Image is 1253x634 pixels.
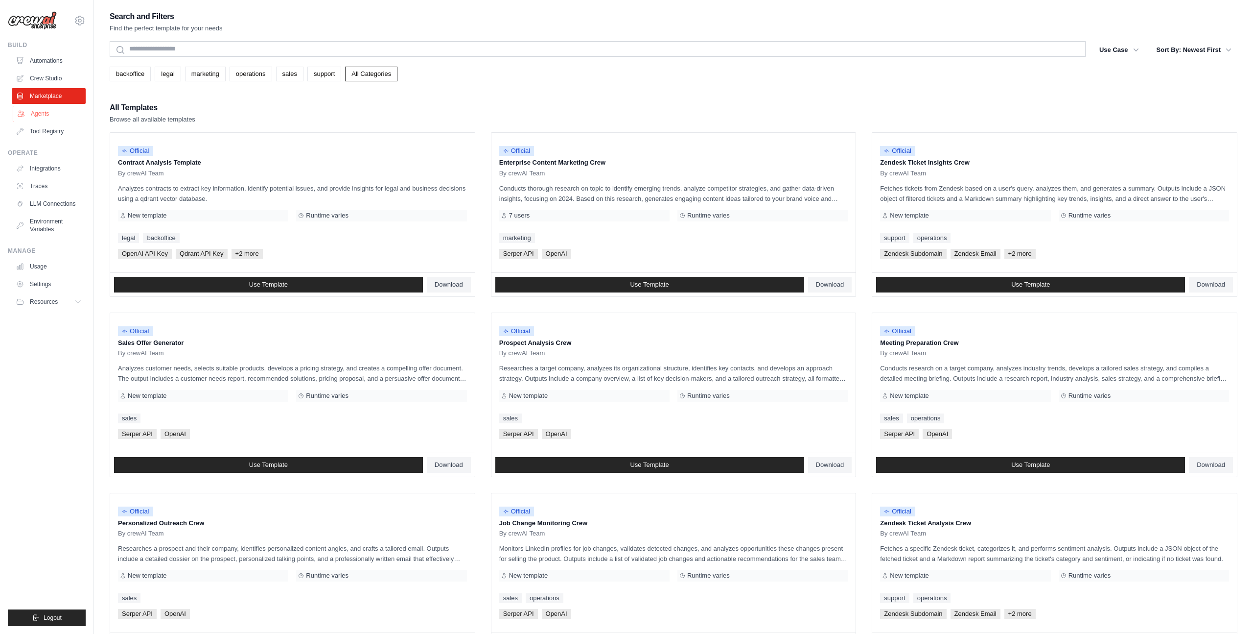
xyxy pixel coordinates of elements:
a: Agents [13,106,87,122]
span: Serper API [118,609,157,619]
a: marketing [185,67,226,81]
span: Official [118,146,153,156]
a: sales [499,414,522,423]
span: Runtime varies [306,212,348,219]
span: +2 more [1004,609,1036,619]
a: Settings [12,276,86,292]
a: operations [526,593,563,603]
p: Researches a prospect and their company, identifies personalized content angles, and crafts a tai... [118,543,467,564]
p: Contract Analysis Template [118,158,467,168]
p: Find the perfect template for your needs [110,24,223,33]
span: Serper API [499,249,538,259]
p: Prospect Analysis Crew [499,338,848,348]
a: operations [913,233,951,243]
button: Resources [12,294,86,310]
a: Use Template [114,277,423,293]
p: Monitors LinkedIn profiles for job changes, validates detected changes, and analyzes opportunitie... [499,543,848,564]
a: Usage [12,259,86,274]
span: Zendesk Email [951,249,1000,259]
p: Zendesk Ticket Analysis Crew [880,518,1229,528]
span: Runtime varies [1068,572,1111,580]
a: LLM Connections [12,196,86,212]
a: Use Template [876,277,1185,293]
a: Marketplace [12,88,86,104]
span: Official [880,326,915,336]
a: support [880,593,909,603]
span: New template [509,572,548,580]
a: support [307,67,341,81]
a: sales [499,593,522,603]
span: Zendesk Subdomain [880,249,946,259]
p: Meeting Preparation Crew [880,338,1229,348]
span: OpenAI [542,249,571,259]
button: Logout [8,610,86,626]
span: Runtime varies [306,572,348,580]
a: Download [427,277,471,293]
span: Use Template [630,461,669,469]
a: backoffice [143,233,179,243]
span: Official [499,507,534,516]
span: New template [890,212,928,219]
a: Automations [12,53,86,69]
div: Build [8,41,86,49]
span: By crewAI Team [499,530,545,537]
p: Analyzes customer needs, selects suitable products, develops a pricing strategy, and creates a co... [118,363,467,384]
a: operations [230,67,272,81]
span: By crewAI Team [118,170,164,177]
a: Crew Studio [12,71,86,86]
a: All Categories [345,67,397,81]
div: Operate [8,149,86,157]
span: By crewAI Team [499,349,545,357]
span: By crewAI Team [880,349,926,357]
a: sales [276,67,303,81]
span: By crewAI Team [880,170,926,177]
span: OpenAI [542,609,571,619]
span: OpenAI [542,429,571,439]
button: Use Case [1093,41,1145,59]
a: legal [118,233,139,243]
a: sales [880,414,903,423]
p: Researches a target company, analyzes its organizational structure, identifies key contacts, and ... [499,363,848,384]
span: By crewAI Team [118,349,164,357]
span: Serper API [118,429,157,439]
p: Zendesk Ticket Insights Crew [880,158,1229,168]
span: Qdrant API Key [176,249,228,259]
a: Use Template [495,277,804,293]
a: operations [907,414,945,423]
span: Download [435,281,463,289]
span: Runtime varies [687,392,730,400]
a: sales [118,414,140,423]
span: New template [128,392,166,400]
span: Official [880,507,915,516]
span: Official [499,146,534,156]
span: Download [435,461,463,469]
span: New template [128,572,166,580]
span: Serper API [499,609,538,619]
div: Manage [8,247,86,255]
a: support [880,233,909,243]
a: backoffice [110,67,151,81]
span: Use Template [249,281,288,289]
span: By crewAI Team [118,530,164,537]
span: New template [890,572,928,580]
span: Use Template [1011,281,1050,289]
span: Runtime varies [1068,392,1111,400]
a: operations [913,593,951,603]
span: Official [499,326,534,336]
a: Download [808,457,852,473]
span: +2 more [1004,249,1036,259]
span: OpenAI [161,429,190,439]
span: By crewAI Team [880,530,926,537]
p: Conducts research on a target company, analyzes industry trends, develops a tailored sales strate... [880,363,1229,384]
span: Use Template [249,461,288,469]
span: Use Template [630,281,669,289]
span: 7 users [509,212,530,219]
p: Enterprise Content Marketing Crew [499,158,848,168]
span: Zendesk Subdomain [880,609,946,619]
a: Integrations [12,161,86,176]
span: Serper API [880,429,919,439]
span: +2 more [232,249,263,259]
a: Tool Registry [12,123,86,139]
a: marketing [499,233,535,243]
span: Download [1197,461,1225,469]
